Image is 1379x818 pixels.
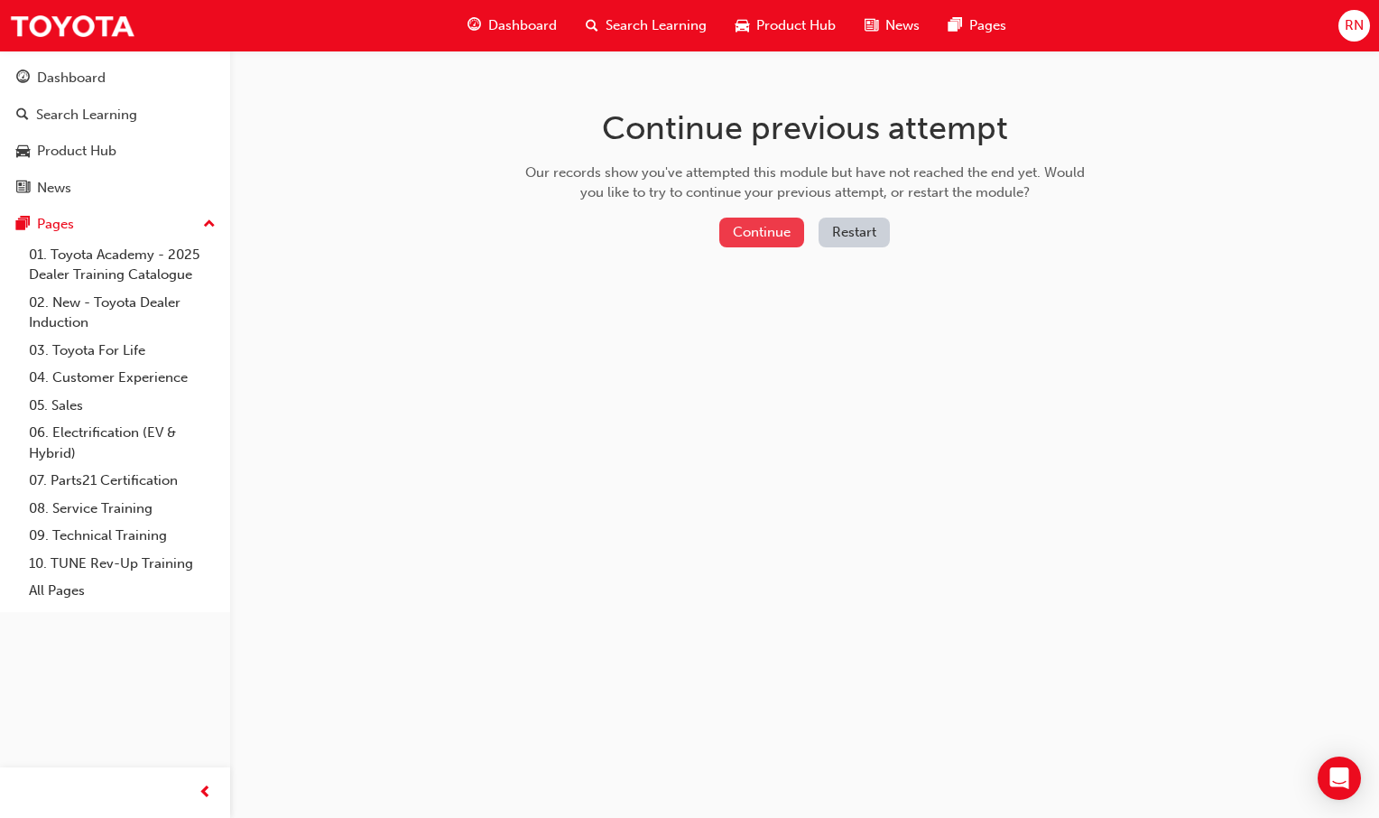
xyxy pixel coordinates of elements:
[22,495,223,523] a: 08. Service Training
[721,7,850,44] a: car-iconProduct Hub
[736,14,749,37] span: car-icon
[453,7,571,44] a: guage-iconDashboard
[819,218,890,247] button: Restart
[16,107,29,124] span: search-icon
[7,172,223,205] a: News
[7,135,223,168] a: Product Hub
[22,364,223,392] a: 04. Customer Experience
[1318,757,1361,800] div: Open Intercom Messenger
[7,208,223,241] button: Pages
[22,577,223,605] a: All Pages
[1345,15,1364,36] span: RN
[16,70,30,87] span: guage-icon
[7,61,223,95] a: Dashboard
[949,14,962,37] span: pages-icon
[22,522,223,550] a: 09. Technical Training
[7,98,223,132] a: Search Learning
[36,105,137,125] div: Search Learning
[16,217,30,233] span: pages-icon
[16,144,30,160] span: car-icon
[7,58,223,208] button: DashboardSearch LearningProduct HubNews
[37,178,71,199] div: News
[203,213,216,237] span: up-icon
[885,15,920,36] span: News
[22,550,223,578] a: 10. TUNE Rev-Up Training
[37,141,116,162] div: Product Hub
[850,7,934,44] a: news-iconNews
[22,289,223,337] a: 02. New - Toyota Dealer Induction
[606,15,707,36] span: Search Learning
[488,15,557,36] span: Dashboard
[519,108,1091,148] h1: Continue previous attempt
[37,68,106,88] div: Dashboard
[586,14,598,37] span: search-icon
[9,5,135,46] img: Trak
[467,14,481,37] span: guage-icon
[22,392,223,420] a: 05. Sales
[199,782,212,804] span: prev-icon
[571,7,721,44] a: search-iconSearch Learning
[22,337,223,365] a: 03. Toyota For Life
[719,218,804,247] button: Continue
[22,241,223,289] a: 01. Toyota Academy - 2025 Dealer Training Catalogue
[22,467,223,495] a: 07. Parts21 Certification
[22,419,223,467] a: 06. Electrification (EV & Hybrid)
[519,163,1091,203] div: Our records show you've attempted this module but have not reached the end yet. Would you like to...
[37,214,74,235] div: Pages
[969,15,1006,36] span: Pages
[934,7,1021,44] a: pages-iconPages
[756,15,836,36] span: Product Hub
[16,181,30,197] span: news-icon
[865,14,878,37] span: news-icon
[1338,10,1370,42] button: RN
